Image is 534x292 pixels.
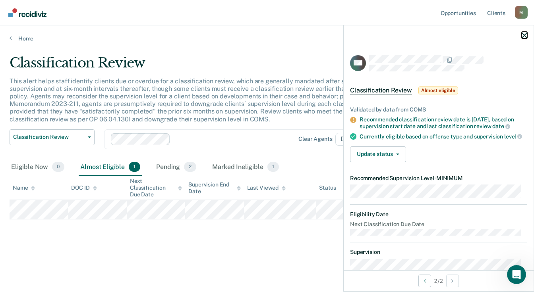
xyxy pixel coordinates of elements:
button: Profile dropdown button [515,6,528,19]
div: Classification Review [10,55,410,77]
div: M [515,6,528,19]
div: Almost Eligible [79,159,142,176]
span: Classification Review [350,86,412,94]
span: 0 [52,162,64,172]
div: DOC ID [71,184,97,191]
span: Almost eligible [418,86,458,94]
div: Eligible Now [10,159,66,176]
div: Status [319,184,336,191]
dt: Eligibility Date [350,211,527,218]
div: Last Viewed [247,184,286,191]
div: Clear agents [298,136,332,142]
img: Recidiviz [8,8,46,17]
span: 2 [184,162,196,172]
div: 2 / 2 [344,270,534,291]
div: Validated by data from COMS [350,106,527,113]
span: • [434,175,436,181]
span: 1 [267,162,279,172]
button: Next Opportunity [446,275,459,287]
div: Name [13,184,35,191]
span: D5 [335,133,360,146]
span: 1 [129,162,140,172]
button: Previous Opportunity [418,275,431,287]
iframe: Intercom live chat [507,265,526,284]
div: Supervision End Date [188,181,240,195]
p: This alert helps staff identify clients due or overdue for a classification review, which are gen... [10,77,396,123]
div: Marked Ineligible [211,159,281,176]
button: Update status [350,146,406,162]
div: Next Classification Due Date [130,178,182,198]
div: Recommended classification review date is [DATE], based on supervision start date and last classi... [360,116,527,130]
a: Home [10,35,524,42]
div: Classification ReviewAlmost eligible [344,78,534,103]
div: Currently eligible based on offense type and supervision [360,133,527,140]
span: level [504,133,522,140]
span: Classification Review [13,134,85,140]
dt: Supervision [350,249,527,255]
dt: Recommended Supervision Level MINIMUM [350,175,527,182]
dt: Next Classification Due Date [350,221,527,228]
div: Pending [155,159,198,176]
